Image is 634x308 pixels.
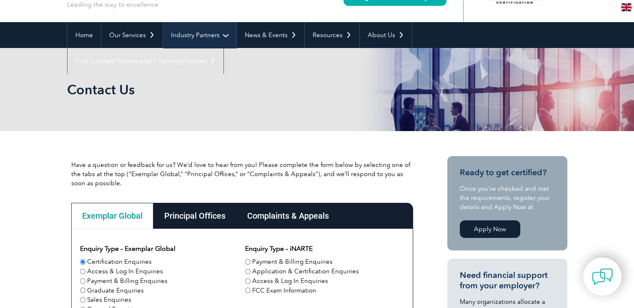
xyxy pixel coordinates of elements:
[252,257,333,267] label: Payment & Billing Enquiries
[87,257,152,267] label: Certification Enquiries
[87,295,131,305] label: Sales Enquiries
[163,22,236,48] a: Industry Partners
[68,48,223,74] a: Find Certified Professional / Training Provider
[252,267,359,276] label: Application & Certification Enquiries
[68,22,101,48] a: Home
[621,3,631,11] img: en
[236,203,340,229] div: Complaints & Appeals
[101,22,163,48] a: Our Services
[360,22,412,48] a: About Us
[87,267,163,276] label: Access & Log In Enquiries
[252,286,316,295] label: FCC Exam Information
[460,270,555,291] h3: Need financial support from your employer?
[460,184,555,212] p: Once you’ve checked and met the requirements, register your details and Apply Now at
[67,81,387,98] h1: Contact Us
[153,203,236,229] div: Principal Offices
[237,22,304,48] a: News & Events
[252,276,328,286] label: Access & Log In Enquiries
[87,276,168,286] label: Payment & Billing Enquiries
[592,266,613,287] img: contact-chat.png
[305,22,359,48] a: Resources
[87,286,144,295] label: Graduate Enquiries
[460,167,555,178] h3: Ready to get certified?
[71,203,153,229] div: Exemplar Global
[245,244,313,254] legend: Enquiry Type – iNARTE
[460,220,520,238] a: Apply Now
[80,244,175,254] legend: Enquiry Type – Exemplar Global
[71,160,413,188] p: Have a question or feedback for us? We’d love to hear from you! Please complete the form below by...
